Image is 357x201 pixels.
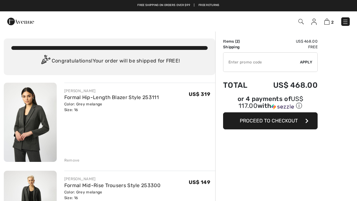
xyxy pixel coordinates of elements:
a: 1ère Avenue [7,18,34,24]
img: Sezzle [271,104,294,109]
div: Color: Grey melange Size: 16 [64,189,160,201]
a: Free Returns [199,3,220,8]
input: Promo code [223,53,300,72]
span: US$ 149 [189,179,210,185]
td: Total [223,74,256,96]
div: or 4 payments ofUS$ 117.00withSezzle Click to learn more about Sezzle [223,96,318,112]
img: My Info [311,19,317,25]
img: 1ère Avenue [7,15,34,28]
span: 2 [331,20,334,25]
div: Congratulations! Your order will be shipped for FREE! [11,55,208,68]
td: US$ 468.00 [256,38,318,44]
span: Proceed to Checkout [240,118,298,124]
a: Formal Mid-Rise Trousers Style 253300 [64,182,160,188]
div: or 4 payments of with [223,96,318,110]
img: Search [298,19,304,24]
div: [PERSON_NAME] [64,176,160,182]
span: US$ 319 [189,91,210,97]
img: Formal Hip-Length Blazer Style 253111 [4,83,57,162]
td: Shipping [223,44,256,50]
button: Proceed to Checkout [223,112,318,129]
td: Free [256,44,318,50]
a: 2 [324,18,334,25]
a: Free shipping on orders over $99 [137,3,190,8]
span: | [194,3,194,8]
td: Items ( ) [223,38,256,44]
div: Color: Grey melange Size: 16 [64,101,159,113]
div: Remove [64,157,80,163]
td: US$ 468.00 [256,74,318,96]
img: Menu [342,19,348,25]
span: 2 [236,39,239,44]
a: Formal Hip-Length Blazer Style 253111 [64,94,159,100]
span: US$ 117.00 [239,95,303,109]
img: Congratulation2.svg [39,55,52,68]
div: [PERSON_NAME] [64,88,159,94]
img: Shopping Bag [324,19,330,25]
span: Apply [300,59,313,65]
